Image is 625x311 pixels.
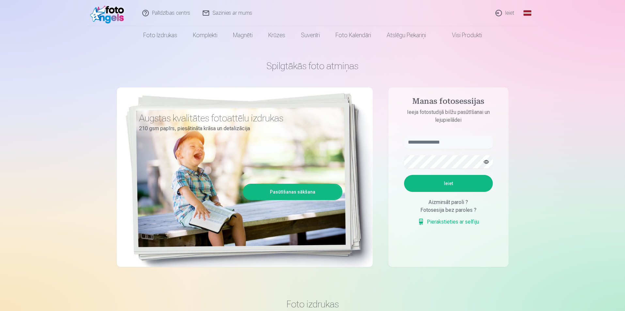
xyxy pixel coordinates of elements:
[139,112,337,124] h3: Augstas kvalitātes fotoattēlu izdrukas
[404,206,493,214] div: Fotosesija bez paroles ?
[117,60,508,72] h1: Spilgtākās foto atmiņas
[225,26,260,44] a: Magnēti
[139,124,337,133] p: 210 gsm papīrs, piesātināta krāsa un detalizācija
[260,26,293,44] a: Krūzes
[90,3,128,23] img: /fa1
[404,175,493,192] button: Ieiet
[244,185,341,199] a: Pasūtīšanas sākšana
[398,97,499,108] h4: Manas fotosessijas
[185,26,225,44] a: Komplekti
[293,26,328,44] a: Suvenīri
[398,108,499,124] p: Ieeja fotostudijā bilžu pasūtīšanai un lejupielādei
[379,26,434,44] a: Atslēgu piekariņi
[434,26,490,44] a: Visi produkti
[328,26,379,44] a: Foto kalendāri
[122,298,503,310] h3: Foto izdrukas
[404,198,493,206] div: Aizmirsāt paroli ?
[418,218,479,226] a: Pierakstieties ar selfiju
[135,26,185,44] a: Foto izdrukas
